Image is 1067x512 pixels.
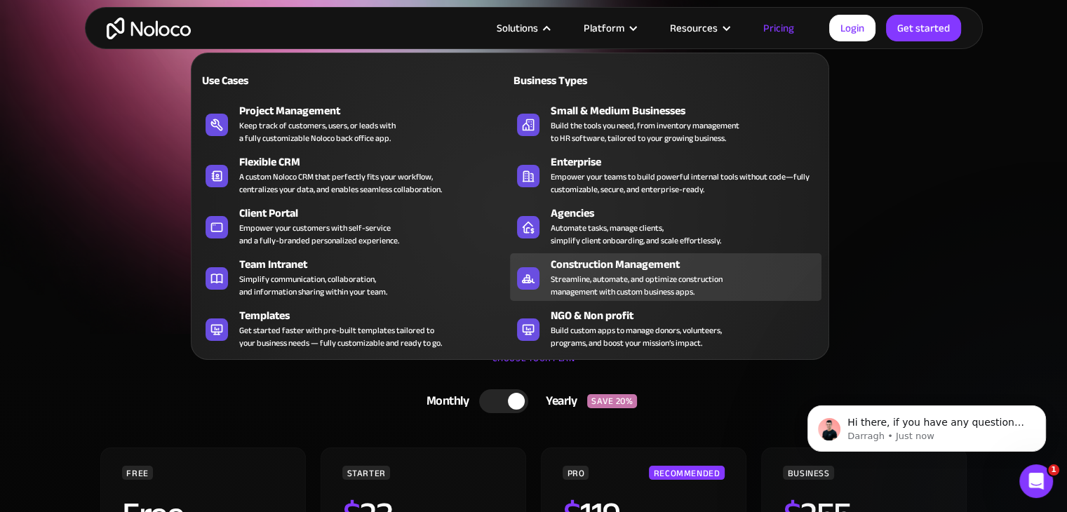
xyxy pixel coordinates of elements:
[239,307,516,324] div: Templates
[510,304,821,352] a: NGO & Non profitBuild custom apps to manage donors, volunteers,programs, and boost your mission’s...
[829,15,875,41] a: Login
[551,154,828,170] div: Enterprise
[649,466,724,480] div: RECOMMENDED
[670,19,718,37] div: Resources
[551,119,739,144] div: Build the tools you need, from inventory management to HR software, tailored to your growing busi...
[239,324,442,349] div: Get started faster with pre-built templates tailored to your business needs — fully customizable ...
[191,33,829,360] nav: Solutions
[497,19,538,37] div: Solutions
[199,151,510,198] a: Flexible CRMA custom Noloco CRM that perfectly fits your workflow,centralizes your data, and enab...
[510,151,821,198] a: EnterpriseEmpower your teams to build powerful internal tools without code—fully customizable, se...
[1048,464,1059,476] span: 1
[199,202,510,250] a: Client PortalEmpower your customers with self-serviceand a fully-branded personalized experience.
[551,324,722,349] div: Build custom apps to manage donors, volunteers, programs, and boost your mission’s impact.
[551,102,828,119] div: Small & Medium Businesses
[239,170,442,196] div: A custom Noloco CRM that perfectly fits your workflow, centralizes your data, and enables seamles...
[239,119,396,144] div: Keep track of customers, users, or leads with a fully customizable Noloco back office app.
[239,256,516,273] div: Team Intranet
[510,72,660,89] div: Business Types
[99,100,969,184] h1: Flexible Pricing Designed for Business
[510,253,821,301] a: Construction ManagementStreamline, automate, and optimize constructionmanagement with custom busi...
[510,64,821,96] a: Business Types
[551,273,723,298] div: Streamline, automate, and optimize construction management with custom business apps.
[239,273,387,298] div: Simplify communication, collaboration, and information sharing within your team.
[239,154,516,170] div: Flexible CRM
[551,256,828,273] div: Construction Management
[566,19,652,37] div: Platform
[510,100,821,147] a: Small & Medium BusinessesBuild the tools you need, from inventory managementto HR software, tailo...
[746,19,812,37] a: Pricing
[510,202,821,250] a: AgenciesAutomate tasks, manage clients,simplify client onboarding, and scale effortlessly.
[342,466,389,480] div: STARTER
[551,205,828,222] div: Agencies
[886,15,961,41] a: Get started
[551,222,721,247] div: Automate tasks, manage clients, simplify client onboarding, and scale effortlessly.
[528,391,587,412] div: Yearly
[199,304,510,352] a: TemplatesGet started faster with pre-built templates tailored toyour business needs — fully custo...
[239,222,399,247] div: Empower your customers with self-service and a fully-branded personalized experience.
[99,198,969,219] h2: Start for free. Upgrade to support your business at any stage.
[479,19,566,37] div: Solutions
[563,466,589,480] div: PRO
[99,348,969,383] div: CHOOSE YOUR PLAN
[786,376,1067,474] iframe: Intercom notifications message
[409,391,480,412] div: Monthly
[199,100,510,147] a: Project ManagementKeep track of customers, users, or leads witha fully customizable Noloco back o...
[652,19,746,37] div: Resources
[107,18,191,39] a: home
[122,466,153,480] div: FREE
[239,102,516,119] div: Project Management
[551,307,828,324] div: NGO & Non profit
[1019,464,1053,498] iframe: Intercom live chat
[199,64,510,96] a: Use Cases
[584,19,624,37] div: Platform
[587,394,637,408] div: SAVE 20%
[239,205,516,222] div: Client Portal
[551,170,814,196] div: Empower your teams to build powerful internal tools without code—fully customizable, secure, and ...
[783,466,833,480] div: BUSINESS
[199,72,349,89] div: Use Cases
[199,253,510,301] a: Team IntranetSimplify communication, collaboration,and information sharing within your team.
